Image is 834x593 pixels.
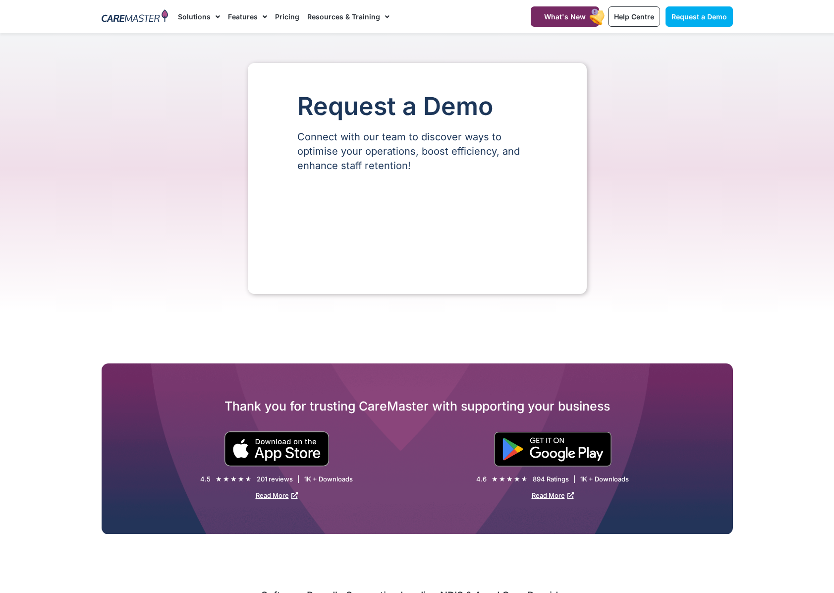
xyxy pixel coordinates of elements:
div: 4.5/5 [216,474,252,484]
a: Read More [532,491,574,499]
i: ★ [506,474,513,484]
div: 4.6/5 [492,474,528,484]
i: ★ [521,474,528,484]
h1: Request a Demo [297,93,537,120]
div: 201 reviews | 1K + Downloads [257,475,353,483]
div: 4.6 [476,475,487,483]
i: ★ [223,474,229,484]
span: What's New [544,12,586,21]
div: 894 Ratings | 1K + Downloads [533,475,629,483]
span: Help Centre [614,12,654,21]
i: ★ [230,474,237,484]
i: ★ [216,474,222,484]
img: CareMaster Logo [102,9,168,24]
a: Request a Demo [666,6,733,27]
p: Connect with our team to discover ways to optimise your operations, boost efficiency, and enhance... [297,130,537,173]
img: small black download on the apple app store button. [224,431,330,467]
a: Help Centre [608,6,660,27]
h2: Thank you for trusting CareMaster with supporting your business [102,398,733,414]
span: Request a Demo [671,12,727,21]
a: What's New [531,6,599,27]
iframe: Form 0 [297,190,537,264]
img: "Get is on" Black Google play button. [494,432,612,467]
i: ★ [499,474,505,484]
div: 4.5 [200,475,211,483]
i: ★ [245,474,252,484]
a: Read More [256,491,298,499]
i: ★ [238,474,244,484]
i: ★ [492,474,498,484]
i: ★ [514,474,520,484]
